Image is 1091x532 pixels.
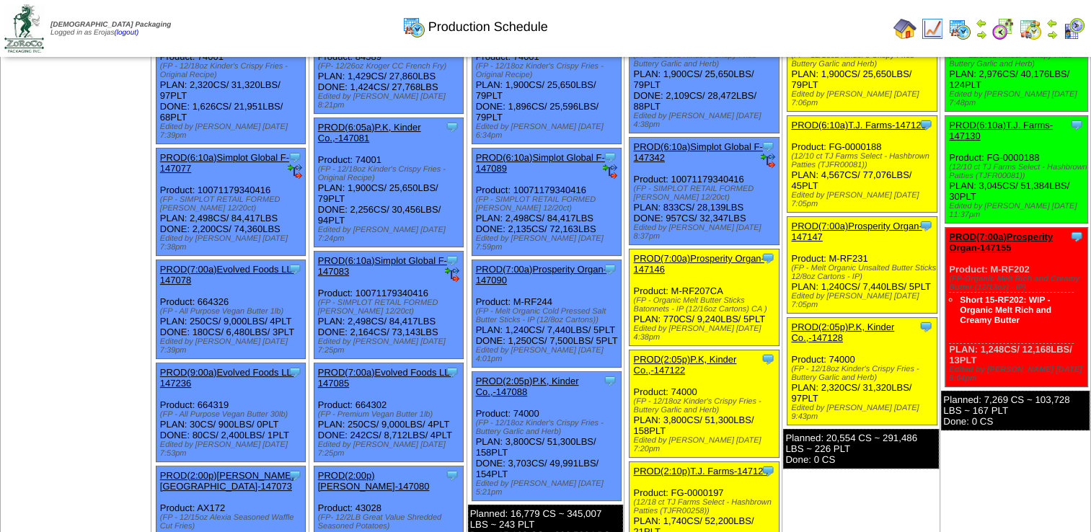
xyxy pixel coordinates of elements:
div: Edited by [PERSON_NAME] [DATE] 6:34pm [476,123,621,140]
div: (FP - 12/18oz Kinder's Crispy Fries - Original Recipe) [476,62,621,79]
img: Tooltip [445,120,459,134]
div: Edited by [PERSON_NAME] [DATE] 7:20pm [633,436,778,453]
div: (FP - SIMPLOT RETAIL FORMED [PERSON_NAME] 12/20ct) [160,195,305,213]
div: (FP - SIMPLOT RETAIL FORMED [PERSON_NAME] 12/20ct) [476,195,621,213]
img: Tooltip [445,253,459,267]
img: Tooltip [603,262,617,276]
div: (FP - Melt Organic Unsalted Butter Sticks 12/8oz Cartons - IP) [791,264,936,281]
div: Product: FG-0000188 PLAN: 4,567CS / 77,076LBS / 45PLT [787,116,937,213]
div: Product: 74000 PLAN: 3,800CS / 51,300LBS / 158PLT [630,350,779,458]
a: PROD(6:05a)P.K, Kinder Co.,-147081 [318,122,421,143]
img: arrowleft.gif [976,17,987,29]
div: Product: 664319 PLAN: 30CS / 900LBS / 0PLT DONE: 80CS / 2,400LBS / 1PLT [156,363,305,462]
img: Tooltip [919,319,933,334]
div: Product: 10071179340416 PLAN: 833CS / 28,139LBS DONE: 957CS / 32,347LBS [630,138,779,245]
div: Planned: 7,269 CS ~ 103,728 LBS ~ 167 PLT Done: 0 CS [941,391,1090,430]
div: Edited by [PERSON_NAME] [DATE] 7:48pm [949,90,1087,107]
div: Product: 74000 PLAN: 1,900CS / 25,650LBS / 79PLT DONE: 2,109CS / 28,472LBS / 88PLT [630,4,779,133]
img: Tooltip [603,373,617,388]
div: Product: M-RF244 PLAN: 1,240CS / 7,440LBS / 5PLT DONE: 1,250CS / 7,500LBS / 5PLT [472,260,621,368]
div: (FP- 12/26oz Kroger CC French Fry) [318,62,463,71]
a: PROD(2:10p)T.J. Farms-147124 [633,466,768,476]
div: (12/10 ct TJ Farms Select - Hashbrown Patties (TJFR00081)) [791,152,936,169]
div: Product: 74000 PLAN: 2,320CS / 31,320LBS / 97PLT [787,318,937,425]
img: home.gif [893,17,916,40]
img: ediSmall.gif [603,164,617,179]
a: PROD(6:10a)Simplot Global F-147342 [633,141,762,163]
img: calendarcustomer.gif [1062,17,1085,40]
a: (logout) [114,29,138,37]
div: Product: 74001 PLAN: 2,320CS / 31,320LBS / 97PLT DONE: 1,626CS / 21,951LBS / 68PLT [156,15,305,144]
a: PROD(6:10a)Simplot Global F-147083 [318,255,447,277]
div: Product: 74000 PLAN: 3,800CS / 51,300LBS / 158PLT DONE: 3,703CS / 49,991LBS / 154PLT [472,372,621,501]
div: Product: M-RF231 PLAN: 1,240CS / 7,440LBS / 5PLT [787,217,937,314]
img: Tooltip [288,262,302,276]
a: PROD(2:05p)P.K, Kinder Co.,-147128 [791,322,894,343]
a: PROD(6:10a)T.J. Farms-147129 [791,120,926,130]
div: Edited by [PERSON_NAME] [DATE] 8:21pm [318,92,463,110]
img: Tooltip [445,468,459,482]
a: PROD(2:00p)[PERSON_NAME][GEOGRAPHIC_DATA]-147073 [160,470,294,492]
img: calendarinout.gif [1019,17,1042,40]
div: Edited by [PERSON_NAME] [DATE] 9:43pm [791,404,936,421]
img: Tooltip [288,468,302,482]
div: Product: M-RF207CA PLAN: 770CS / 9,240LBS / 5PLT [630,249,779,346]
div: (FP - All Purpose Vegan Butter 1lb) [160,307,305,316]
div: Edited by [PERSON_NAME] [DATE] 5:04pm [949,365,1087,383]
img: arrowright.gif [1046,29,1058,40]
div: Edited by [PERSON_NAME] [DATE] 4:01pm [476,346,621,363]
div: (FP - 12/18oz Kinder's Crispy Fries - Original Recipe) [160,62,305,79]
img: Tooltip [445,365,459,379]
img: Tooltip [288,150,302,164]
div: Product: 664302 PLAN: 250CS / 9,000LBS / 4PLT DONE: 242CS / 8,712LBS / 4PLT [314,363,463,462]
div: (FP - All Purpose Vegan Butter 30lb) [160,410,305,419]
div: (FP - 12/18oz Kinder's Crispy Fries - Buttery Garlic and Herb) [791,365,936,382]
img: ediSmall.gif [288,164,302,179]
span: Production Schedule [428,19,548,35]
div: Edited by [PERSON_NAME] [DATE] 7:24pm [318,226,463,243]
div: (12/10 ct TJ Farms Select - Hashbrown Patties (TJFR00081)) [949,163,1087,180]
a: PROD(9:00a)Evolved Foods LL-147236 [160,367,295,389]
div: Product: 664326 PLAN: 250CS / 9,000LBS / 4PLT DONE: 180CS / 6,480LBS / 3PLT [156,260,305,359]
div: (FP - Organic Melt Butter Sticks Batonnets - IP (12/16oz Cartons) CA ) [633,296,778,314]
div: Edited by [PERSON_NAME] [DATE] 5:21pm [476,479,621,497]
div: Edited by [PERSON_NAME] [DATE] 7:25pm [318,440,463,458]
div: Product: 10071179340416 PLAN: 2,498CS / 84,417LBS DONE: 2,200CS / 74,360LBS [156,148,305,256]
a: PROD(7:00a)Prosperity Organ-147155 [949,231,1053,253]
a: PROD(2:00p)[PERSON_NAME]-147080 [318,470,430,492]
div: (12/18 ct TJ Farms Select - Hashbrown Patties (TJFR00258)) [633,498,778,515]
div: Product: M-RF202 PLAN: 1,248CS / 12,168LBS / 13PLT [945,228,1088,387]
a: PROD(6:10a)Simplot Global F-147089 [476,152,605,174]
img: calendarprod.gif [948,17,971,40]
div: Edited by [PERSON_NAME] [DATE] 11:37pm [949,202,1087,219]
img: line_graph.gif [921,17,944,40]
img: Tooltip [1069,229,1084,244]
div: Product: 10071179340416 PLAN: 2,498CS / 84,417LBS DONE: 2,164CS / 73,143LBS [314,252,463,359]
img: calendarprod.gif [402,15,425,38]
div: Edited by [PERSON_NAME] [DATE] 7:53pm [160,440,305,458]
a: Short 15-RF202: WIP - Organic Melt Rich and Creamy Butter [960,295,1051,325]
div: (FP - Melt Organic Cold Pressed Salt Butter Sticks - IP (12/8oz Cartons)) [476,307,621,324]
a: PROD(6:10a)Simplot Global F-147077 [160,152,289,174]
img: Tooltip [919,218,933,233]
div: Edited by [PERSON_NAME] [DATE] 8:37pm [633,223,778,241]
div: Edited by [PERSON_NAME] [DATE] 7:39pm [160,123,305,140]
div: Edited by [PERSON_NAME] [DATE] 7:59pm [476,234,621,252]
div: Product: 74001 PLAN: 1,900CS / 25,650LBS / 79PLT DONE: 1,896CS / 25,596LBS / 79PLT [472,15,621,144]
img: calendarblend.gif [991,17,1015,40]
a: PROD(2:05p)P.K, Kinder Co.,-147088 [476,376,579,397]
a: PROD(7:00a)Evolved Foods LL-147078 [160,264,295,285]
img: Tooltip [919,118,933,132]
img: zoroco-logo-small.webp [4,4,44,53]
img: arrowleft.gif [1046,17,1058,29]
div: (FP - 12/18oz Kinder's Crispy Fries - Original Recipe) [318,165,463,182]
a: PROD(2:05p)P.K, Kinder Co.,-147122 [633,354,736,376]
div: (FP - 12/18oz Kinder's Crispy Fries - Buttery Garlic and Herb) [476,419,621,436]
a: PROD(7:00a)Evolved Foods LL-147085 [318,367,453,389]
div: Product: FG-0000188 PLAN: 3,045CS / 51,384LBS / 30PLT [945,116,1088,223]
div: (FP-Organic Melt Rich and Creamy Butter (12/13oz) - IP) [949,275,1087,292]
div: Edited by [PERSON_NAME] [DATE] 7:05pm [791,191,936,208]
div: (FP - SIMPLOT RETAIL FORMED [PERSON_NAME] 12/20ct) [633,185,778,202]
div: Edited by [PERSON_NAME] [DATE] 7:39pm [160,337,305,355]
div: Product: 74001 PLAN: 1,900CS / 25,650LBS / 79PLT DONE: 2,256CS / 30,456LBS / 94PLT [314,118,463,247]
